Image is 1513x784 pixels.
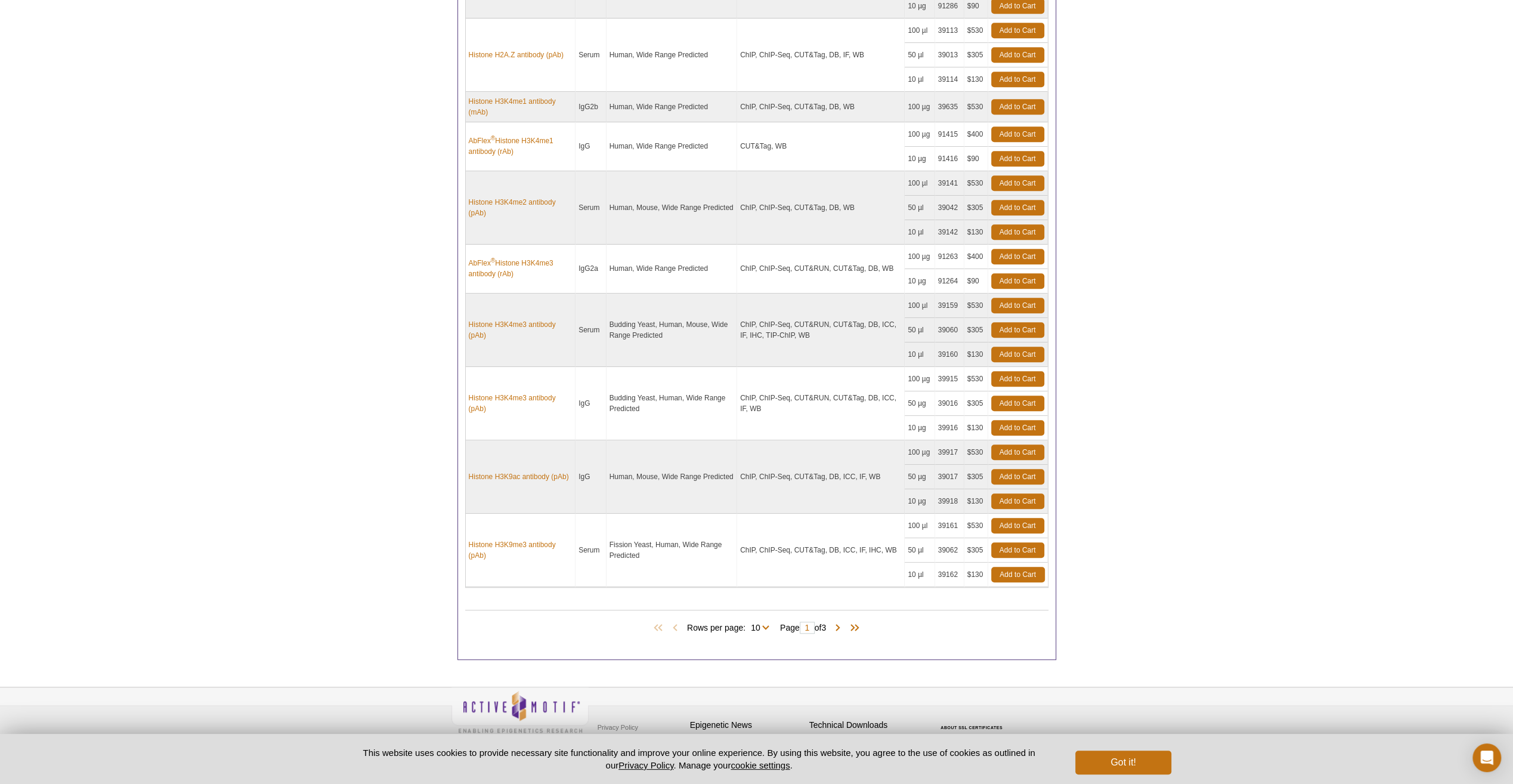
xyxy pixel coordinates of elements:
[469,393,573,414] a: Histone H3K4me3 antibody (pAb)
[929,708,1018,734] table: Click to Verify - This site chose Symantec SSL for secure e-commerce and confidential communicati...
[991,175,1044,191] a: Add to Cart
[991,396,1044,411] a: Add to Cart
[991,493,1044,509] a: Add to Cart
[991,371,1044,387] a: Add to Cart
[607,440,738,514] td: Human, Mouse, Wide Range Predicted
[905,342,935,367] td: 10 µl
[469,50,564,60] a: Histone H2A.Z antibody (pAb)
[964,489,988,514] td: $130
[737,367,905,440] td: ChIP, ChIP-Seq, CUT&RUN, CUT&Tag, DB, ICC, IF, WB
[737,294,905,367] td: ChIP, ChIP-Seq, CUT&RUN, CUT&Tag, DB, ICC, IF, IHC, TIP-ChIP, WB
[737,245,905,294] td: ChIP, ChIP-Seq, CUT&RUN, CUT&Tag, DB, WB
[991,47,1044,63] a: Add to Cart
[935,67,964,92] td: 39114
[935,294,964,318] td: 39159
[905,92,935,122] td: 100 µg
[964,171,988,196] td: $530
[905,538,935,563] td: 50 µl
[576,440,607,514] td: IgG
[991,273,1044,289] a: Add to Cart
[991,567,1045,582] a: Add to Cart
[607,294,738,367] td: Budding Yeast, Human, Mouse, Wide Range Predicted
[991,200,1044,215] a: Add to Cart
[607,18,738,92] td: Human, Wide Range Predicted
[905,171,935,196] td: 100 µl
[935,269,964,294] td: 91264
[905,18,935,43] td: 100 µl
[469,471,569,482] a: Histone H3K9ac antibody (pAb)
[469,197,573,218] a: Histone H3K4me2 antibody (pAb)
[737,92,905,122] td: ChIP, ChIP-Seq, CUT&Tag, DB, WB
[935,367,964,391] td: 39915
[935,245,964,269] td: 91263
[607,514,738,587] td: Fission Yeast, Human, Wide Range Predicted
[451,687,589,736] img: Active Motif,
[935,416,964,440] td: 39916
[935,147,964,171] td: 91416
[737,122,905,171] td: CUT&Tag, WB
[809,720,923,730] h4: Technical Downloads
[964,269,988,294] td: $90
[991,23,1044,38] a: Add to Cart
[991,322,1044,338] a: Add to Cart
[905,367,935,391] td: 100 µg
[964,342,988,367] td: $130
[905,489,935,514] td: 10 µg
[964,391,988,416] td: $305
[991,151,1044,166] a: Add to Cart
[905,563,935,587] td: 10 µl
[607,171,738,245] td: Human, Mouse, Wide Range Predicted
[576,294,607,367] td: Serum
[935,92,964,122] td: 39635
[651,622,669,634] span: First Page
[991,249,1044,264] a: Add to Cart
[964,43,988,67] td: $305
[991,445,1044,460] a: Add to Cart
[935,391,964,416] td: 39016
[607,122,738,171] td: Human, Wide Range Predicted
[342,746,1056,771] p: This website uses cookies to provide necessary site functionality and improve your online experie...
[690,720,803,730] h4: Epigenetic News
[964,92,988,122] td: $530
[905,122,935,147] td: 100 µg
[737,171,905,245] td: ChIP, ChIP-Seq, CUT&Tag, DB, WB
[905,196,935,220] td: 50 µl
[964,220,988,245] td: $130
[964,67,988,92] td: $130
[964,416,988,440] td: $130
[576,171,607,245] td: Serum
[991,420,1044,436] a: Add to Cart
[940,726,1003,730] a: ABOUT SSL CERTIFICATES
[991,99,1044,115] a: Add to Cart
[576,18,607,92] td: Serum
[964,538,988,563] td: $305
[905,416,935,440] td: 10 µg
[964,245,988,269] td: $400
[964,514,988,538] td: $530
[935,171,964,196] td: 39141
[935,18,964,43] td: 39113
[935,514,964,538] td: 39161
[935,43,964,67] td: 39013
[935,563,964,587] td: 39162
[669,622,681,634] span: Previous Page
[935,465,964,489] td: 39017
[491,257,495,264] sup: ®
[905,67,935,92] td: 10 µl
[991,469,1044,484] a: Add to Cart
[964,440,988,465] td: $530
[964,294,988,318] td: $530
[469,319,573,341] a: Histone H3K4me3 antibody (pAb)
[595,718,641,736] a: Privacy Policy
[964,122,988,147] td: $400
[905,465,935,489] td: 50 µg
[491,135,495,141] sup: ®
[905,440,935,465] td: 100 µg
[905,318,935,342] td: 50 µl
[935,538,964,563] td: 39062
[964,18,988,43] td: $530
[465,610,1048,610] h2: Products (28)
[964,465,988,489] td: $305
[737,514,905,587] td: ChIP, ChIP-Seq, CUT&Tag, DB, ICC, IF, IHC, WB
[607,92,738,122] td: Human, Wide Range Predicted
